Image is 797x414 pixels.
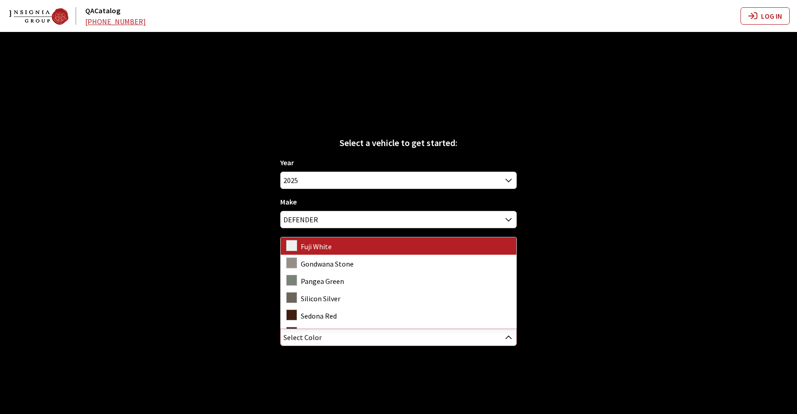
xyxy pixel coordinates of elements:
span: Select Color [283,329,322,346]
span: DEFENDER [281,211,516,228]
span: Pangea Green [301,277,344,286]
a: QACatalog logo [9,7,83,25]
div: Select a vehicle to get started: [280,136,517,150]
span: Silicon Silver [301,294,340,303]
span: Fuji White [301,242,332,251]
span: Gondwana Stone [301,259,354,268]
a: QACatalog [85,6,120,15]
span: Sedona Red [301,311,337,320]
span: Select Color [281,329,516,346]
label: Make [280,196,297,207]
button: Log In [740,7,790,25]
label: Model [280,236,299,246]
img: Dashboard [9,8,68,25]
span: DEFENDER [280,211,517,228]
a: [PHONE_NUMBER] [85,17,146,26]
span: 2025 [281,172,516,189]
label: Year [280,157,294,168]
span: Select Color [280,329,517,346]
span: 2025 [280,172,517,189]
